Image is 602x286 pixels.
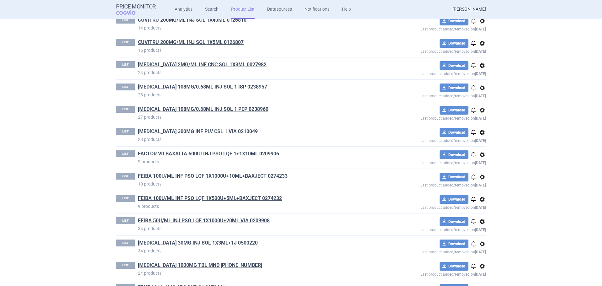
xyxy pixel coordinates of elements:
[116,84,135,90] p: LIST
[475,138,486,143] strong: [DATE]
[138,150,279,157] a: FACTOR VII BAXALTA 600IU INJ PSO LQF 1+1X10ML 0209906
[138,173,288,180] a: FEIBA 100U/ML INF PSO LQF 1X1000U+10ML+BAXJECT 0274233
[440,39,468,48] button: Download
[138,84,375,92] h1: ENTYVIO 108MG/0.68ML INJ SOL 1 ISP 0238957
[138,17,375,25] h1: CUVITRU 200MG/ML INJ SOL 1X40ML 0126810
[375,70,486,76] p: Last product added/removed on
[138,240,258,246] a: [MEDICAL_DATA] 30MG INJ SOL 1X3ML+1J 0500220
[375,159,486,165] p: Last product added/removed on
[138,240,375,248] h1: FIRAZYR 30MG INJ SOL 1X3ML+1J 0500220
[375,181,486,187] p: Last product added/removed on
[375,204,486,210] p: Last product added/removed on
[138,84,267,90] a: [MEDICAL_DATA] 108MG/0.68ML INJ SOL 1 ISP 0238957
[116,195,135,202] p: LIST
[116,3,156,10] strong: Price Monitor
[138,61,375,69] h1: ELAPRASE 2MG/ML INF CNC SOL 1X3ML 0027982
[138,195,282,202] a: FEIBA 100U/ML INF PSO LQF 1X500U+5ML+BAXJECT 0274232
[116,150,135,157] p: LIST
[440,17,468,25] button: Download
[440,262,468,271] button: Download
[138,262,375,270] h1: FOSRENOL 1000MG TBL MND 90(6X15) 0265172
[116,3,156,15] a: Price MonitorCOGVIO
[440,84,468,92] button: Download
[116,173,135,180] p: LIST
[440,128,468,137] button: Download
[138,92,375,98] p: 28 products
[440,61,468,70] button: Download
[116,217,135,224] p: LIST
[138,195,375,203] h1: FEIBA 100U/ML INF PSO LQF 1X500U+5ML+BAXJECT 0274232
[138,248,375,254] p: 34 products
[475,116,486,121] strong: [DATE]
[116,106,135,113] p: LIST
[138,106,268,113] a: [MEDICAL_DATA] 108MG/0.68ML INJ SOL 1 PEP 0238960
[375,271,486,277] p: Last product added/removed on
[116,240,135,246] p: LIST
[116,128,135,135] p: LIST
[138,173,375,181] h1: FEIBA 100U/ML INF PSO LQF 1X1000U+10ML+BAXJECT 0274233
[375,137,486,143] p: Last product added/removed on
[138,181,375,187] p: 10 products
[440,217,468,226] button: Download
[138,270,375,276] p: 24 products
[138,128,258,135] a: [MEDICAL_DATA] 300MG INF PLV CSL 1 VIA 0210049
[440,106,468,115] button: Download
[116,39,135,46] p: LIST
[116,17,135,24] p: LIST
[138,203,375,209] p: 9 products
[375,226,486,232] p: Last product added/removed on
[138,106,375,114] h1: ENTYVIO 108MG/0.68ML INJ SOL 1 PEP 0238960
[475,205,486,210] strong: [DATE]
[475,272,486,277] strong: [DATE]
[138,217,375,225] h1: FEIBA 50U/ML INJ PSO LQF 1X1000U+20ML VIA 0209908
[138,136,375,143] p: 28 products
[475,250,486,254] strong: [DATE]
[138,225,375,232] p: 34 products
[138,47,375,53] p: 15 products
[475,183,486,187] strong: [DATE]
[440,173,468,181] button: Download
[138,17,246,24] a: CUVITRU 200MG/ML INJ SOL 1X40ML 0126810
[475,72,486,76] strong: [DATE]
[475,94,486,98] strong: [DATE]
[138,150,375,159] h1: FACTOR VII BAXALTA 600IU INJ PSO LQF 1+1X10ML 0209906
[440,150,468,159] button: Download
[138,39,375,47] h1: CUVITRU 200MG/ML INJ SOL 1X5ML 0126807
[138,114,375,120] p: 27 products
[375,25,486,31] p: Last product added/removed on
[138,25,375,31] p: 14 products
[138,262,262,269] a: [MEDICAL_DATA] 1000MG TBL MND [PHONE_NUMBER]
[440,195,468,204] button: Download
[138,159,375,165] p: 9 products
[375,115,486,121] p: Last product added/removed on
[116,61,135,68] p: LIST
[138,128,375,136] h1: ENTYVIO 300MG INF PLV CSL 1 VIA 0210049
[475,27,486,31] strong: [DATE]
[440,240,468,248] button: Download
[138,39,244,46] a: CUVITRU 200MG/ML INJ SOL 1X5ML 0126807
[138,61,267,68] a: [MEDICAL_DATA] 2MG/ML INF CNC SOL 1X3ML 0027982
[116,262,135,269] p: LIST
[375,48,486,54] p: Last product added/removed on
[138,217,270,224] a: FEIBA 50U/ML INJ PSO LQF 1X1000U+20ML VIA 0209908
[475,161,486,165] strong: [DATE]
[475,228,486,232] strong: [DATE]
[138,69,375,76] p: 24 products
[475,49,486,54] strong: [DATE]
[116,10,144,15] span: COGVIO
[375,92,486,98] p: Last product added/removed on
[375,248,486,254] p: Last product added/removed on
